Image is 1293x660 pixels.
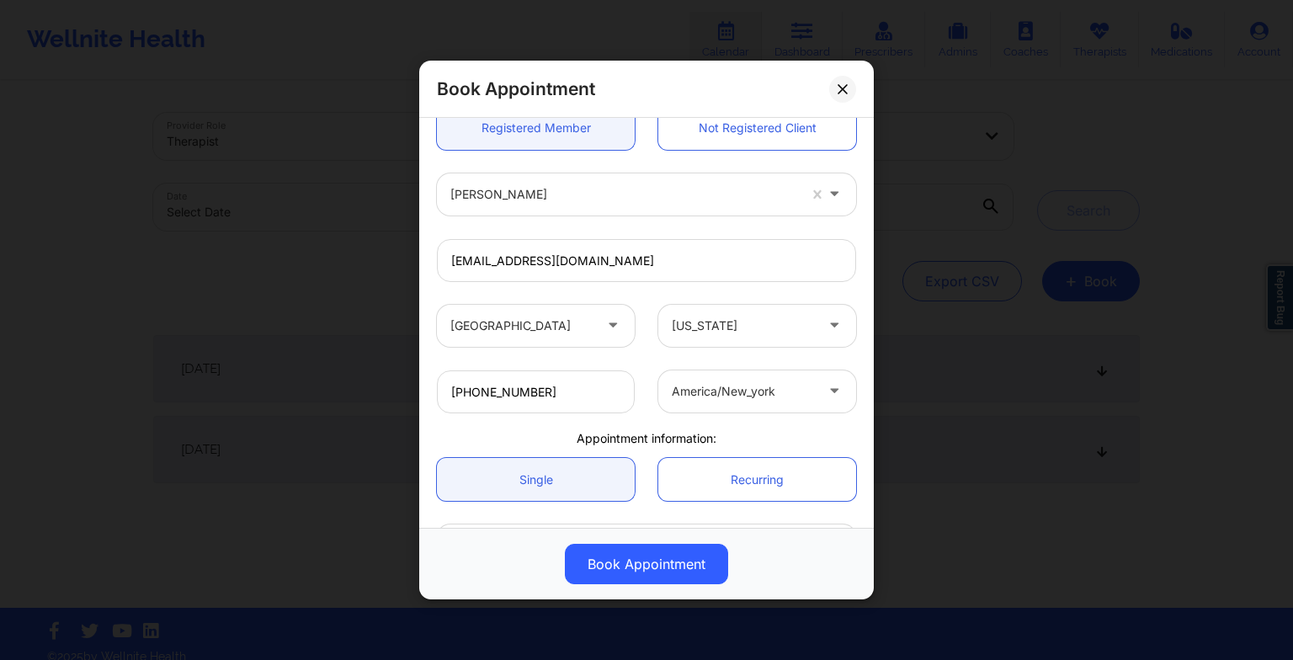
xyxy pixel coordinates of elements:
[672,370,814,412] div: america/new_york
[425,430,868,447] div: Appointment information:
[437,77,595,100] h2: Book Appointment
[565,544,728,584] button: Book Appointment
[437,107,635,150] a: Registered Member
[658,458,856,501] a: Recurring
[437,458,635,501] a: Single
[450,524,814,567] div: Video-Call with Therapist (60 minutes)
[658,107,856,150] a: Not Registered Client
[437,370,635,413] input: Patient's Phone Number
[437,239,856,282] input: Patient's Email
[672,305,814,347] div: [US_STATE]
[450,173,797,216] div: [PERSON_NAME]
[450,305,593,347] div: [GEOGRAPHIC_DATA]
